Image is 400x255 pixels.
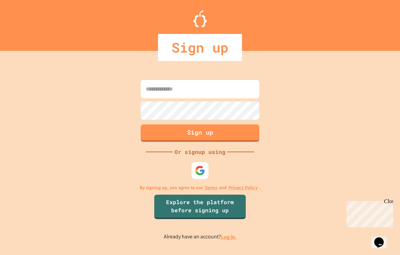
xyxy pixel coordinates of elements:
[173,148,227,156] div: Or signup using
[372,228,393,248] iframe: chat widget
[344,198,393,227] iframe: chat widget
[193,10,207,27] img: Logo.svg
[141,124,259,142] button: Sign up
[221,233,237,240] a: Log in.
[3,3,47,43] div: Chat with us now!Close
[195,165,205,176] img: google-icon.svg
[228,184,258,191] a: Privacy Policy
[205,184,217,191] a: Terms
[154,195,246,219] a: Explore the platform before signing up
[158,34,242,61] div: Sign up
[164,233,237,241] p: Already have an account?
[140,184,261,191] p: By signing up, you agree to our and .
